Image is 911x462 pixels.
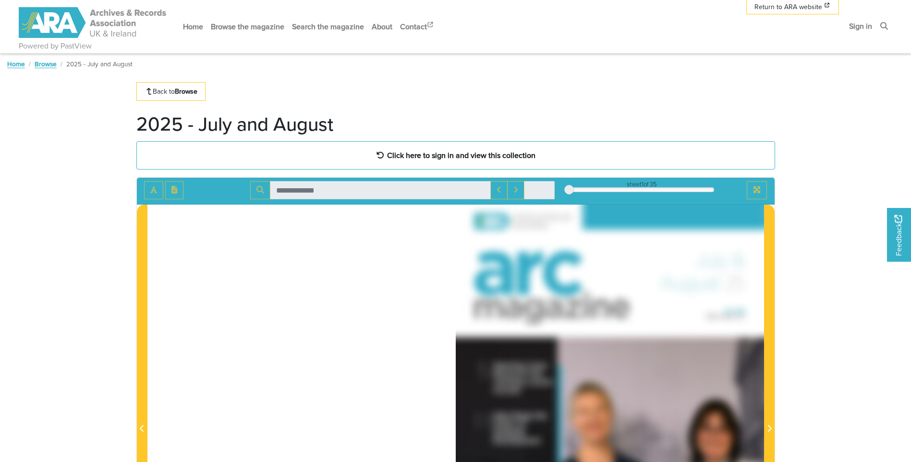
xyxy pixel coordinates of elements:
[136,82,206,101] a: Back toBrowse
[747,181,767,199] button: Full screen mode
[754,2,822,12] span: Return to ARA website
[368,14,396,39] a: About
[35,59,57,69] a: Browse
[845,13,876,39] a: Sign in
[207,14,288,39] a: Browse the magazine
[165,181,183,199] button: Open transcription window
[507,181,524,199] button: Next Match
[288,14,368,39] a: Search the magazine
[887,208,911,262] a: Would you like to provide feedback?
[136,141,775,170] a: Click here to sign in and view this collection
[179,14,207,39] a: Home
[270,181,491,199] input: Search for
[893,215,904,255] span: Feedback
[19,7,168,38] img: ARA - ARC Magazine | Powered by PastView
[396,14,438,39] a: Contact
[7,59,25,69] a: Home
[66,59,133,69] span: 2025 - July and August
[387,150,535,160] strong: Click here to sign in and view this collection
[136,112,333,135] h1: 2025 - July and August
[490,181,508,199] button: Previous Match
[19,2,168,44] a: ARA - ARC Magazine | Powered by PastView logo
[642,180,644,189] span: 1
[144,181,163,199] button: Toggle text selection (Alt+T)
[175,86,197,96] strong: Browse
[19,40,92,52] a: Powered by PastView
[569,180,714,189] div: sheet of 35
[250,181,270,199] button: Search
